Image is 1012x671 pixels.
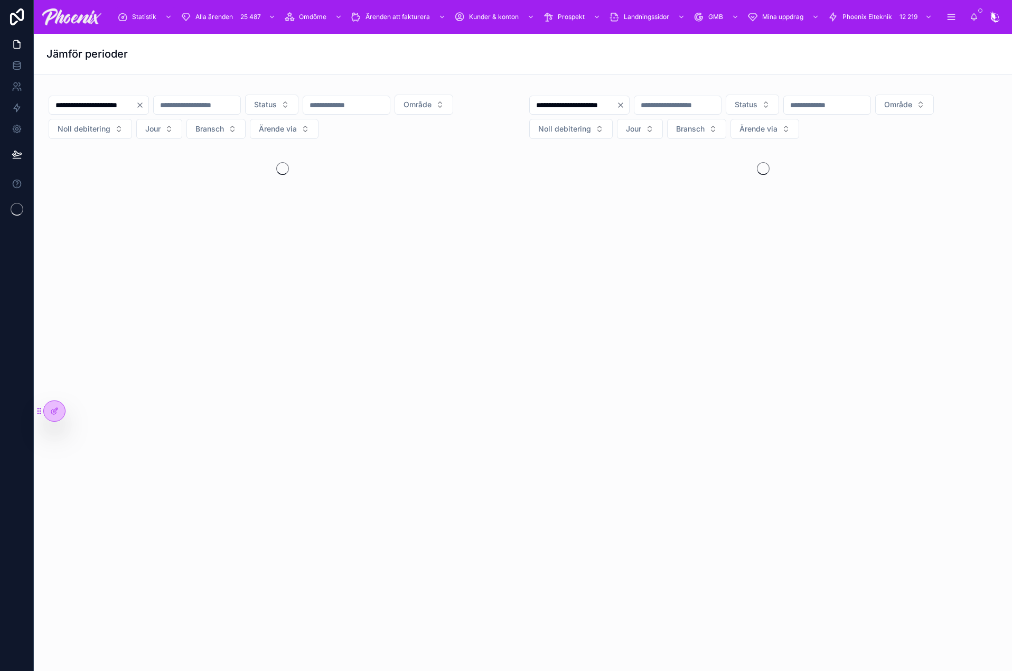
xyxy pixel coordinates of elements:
[617,119,663,139] button: Select Button
[708,13,723,21] span: GMB
[259,124,297,134] span: Ärende via
[145,124,161,134] span: Jour
[762,13,803,21] span: Mina uppdrag
[842,13,892,21] span: Phoenix Elteknik
[538,124,591,134] span: Noll debitering
[136,101,148,109] button: Clear
[730,119,799,139] button: Select Button
[254,99,277,110] span: Status
[132,13,156,21] span: Statistik
[42,8,101,25] img: App logo
[540,7,606,26] a: Prospekt
[690,7,744,26] a: GMB
[195,13,233,21] span: Alla ärenden
[348,7,451,26] a: Ärenden att fakturera
[177,7,281,26] a: Alla ärenden25 487
[529,119,613,139] button: Select Button
[896,11,921,23] div: 12 219
[606,7,690,26] a: Landningssidor
[250,119,318,139] button: Select Button
[186,119,246,139] button: Select Button
[245,95,298,115] button: Select Button
[735,99,757,110] span: Status
[739,124,777,134] span: Ärende via
[136,119,182,139] button: Select Button
[114,7,177,26] a: Statistik
[58,124,110,134] span: Noll debitering
[451,7,540,26] a: Kunder & konton
[744,7,824,26] a: Mina uppdrag
[558,13,585,21] span: Prospekt
[404,99,432,110] span: Område
[616,101,629,109] button: Clear
[46,46,128,61] h1: Jämför perioder
[875,95,934,115] button: Select Button
[469,13,519,21] span: Kunder & konton
[299,13,326,21] span: Omdöme
[676,124,705,134] span: Bransch
[395,95,453,115] button: Select Button
[237,11,264,23] div: 25 487
[195,124,224,134] span: Bransch
[626,124,641,134] span: Jour
[366,13,430,21] span: Ärenden att fakturera
[110,5,970,29] div: scrollable content
[624,13,669,21] span: Landningssidor
[726,95,779,115] button: Select Button
[281,7,348,26] a: Omdöme
[49,119,132,139] button: Select Button
[884,99,912,110] span: Område
[667,119,726,139] button: Select Button
[824,7,938,26] a: Phoenix Elteknik12 219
